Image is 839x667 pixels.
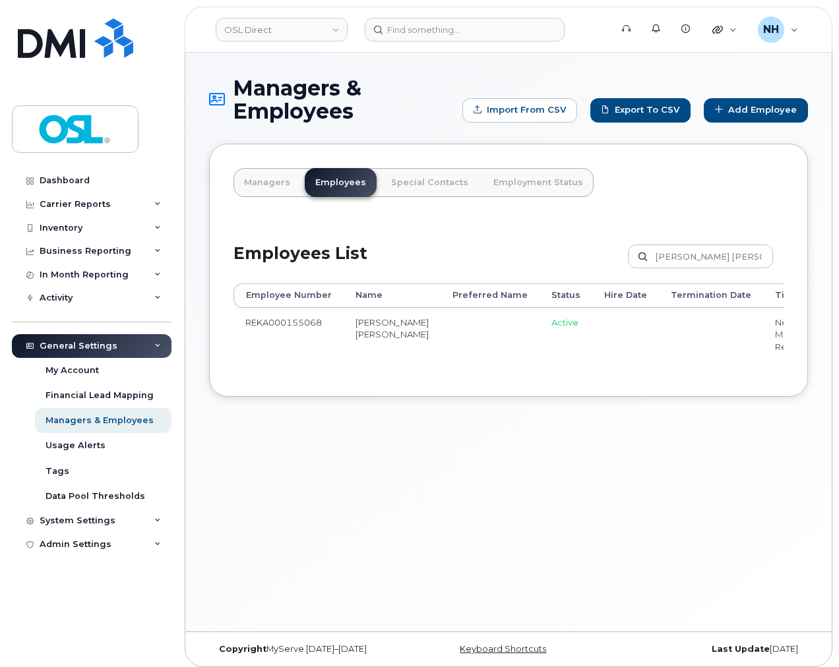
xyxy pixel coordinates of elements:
[209,76,456,123] h1: Managers & Employees
[608,644,808,654] div: [DATE]
[233,245,367,283] h2: Employees List
[233,283,344,307] th: Employee Number
[344,283,441,307] th: Name
[590,98,691,123] a: Export to CSV
[712,644,770,654] strong: Last Update
[483,168,594,197] a: Employment Status
[704,98,808,123] a: Add Employee
[540,283,592,307] th: Status
[551,317,578,328] span: Active
[209,644,409,654] div: MyServe [DATE]–[DATE]
[441,283,540,307] th: Preferred Name
[233,308,344,361] td: REKA000155068
[592,283,659,307] th: Hire Date
[344,308,441,361] td: [PERSON_NAME] [PERSON_NAME]
[381,168,479,197] a: Special Contacts
[462,98,577,123] form: Import from CSV
[460,644,546,654] a: Keyboard Shortcuts
[305,168,377,197] a: Employees
[659,283,763,307] th: Termination Date
[219,644,266,654] strong: Copyright
[233,168,301,197] a: Managers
